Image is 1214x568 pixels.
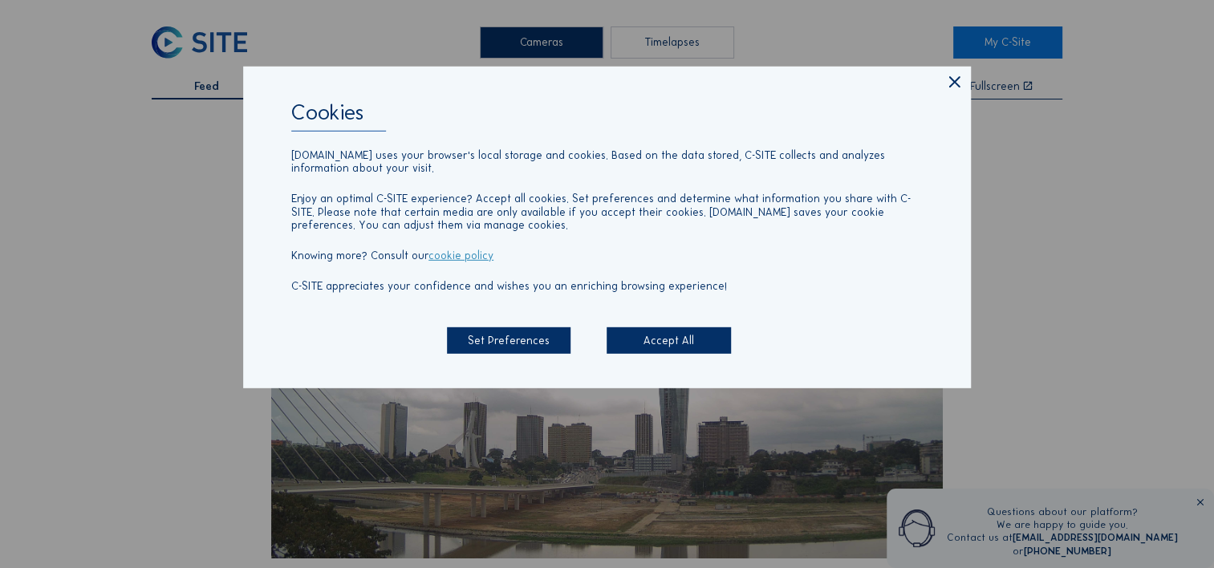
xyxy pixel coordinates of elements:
[447,327,570,354] div: Set Preferences
[291,149,923,176] p: [DOMAIN_NAME] uses your browser's local storage and cookies. Based on the data stored, C-SITE col...
[607,327,730,354] div: Accept All
[291,100,923,131] div: Cookies
[291,280,923,294] p: C-SITE appreciates your confidence and wishes you an enriching browsing experience!
[291,250,923,263] p: Knowing more? Consult our
[291,193,923,233] p: Enjoy an optimal C-SITE experience? Accept all cookies. Set preferences and determine what inform...
[428,249,493,262] a: cookie policy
